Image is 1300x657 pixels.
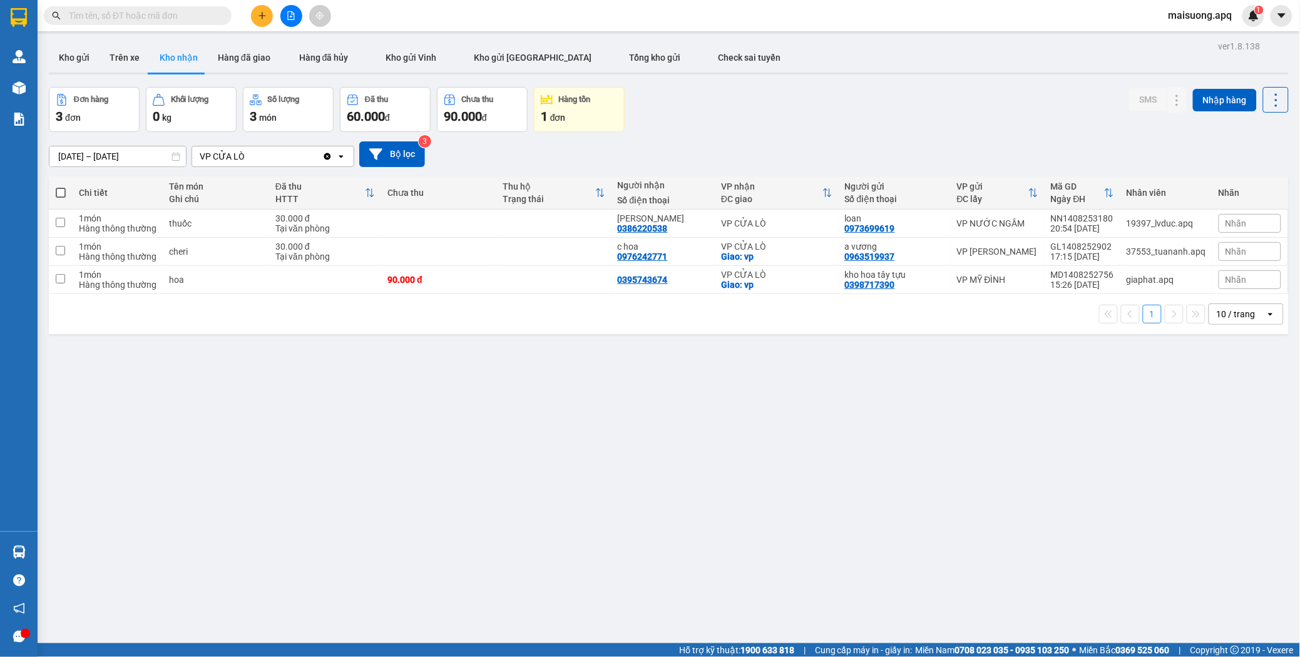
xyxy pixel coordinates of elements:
input: Selected VP CỬA LÒ. [246,150,247,163]
div: Tên món [169,181,263,191]
span: message [13,631,25,643]
span: notification [13,603,25,614]
div: Tại văn phòng [275,223,375,233]
div: 30.000 đ [275,213,375,223]
div: VP gửi [957,181,1028,191]
th: Toggle SortBy [715,176,839,210]
div: 1 món [79,270,156,280]
div: Giao: vp [721,252,832,262]
span: copyright [1231,646,1239,654]
span: question-circle [13,574,25,586]
div: Hàng thông thường [79,252,156,262]
button: file-add [280,5,302,27]
div: ĐC giao [721,194,822,204]
button: Hàng đã giao [208,43,280,73]
span: | [1179,643,1181,657]
div: 0963519937 [845,252,895,262]
div: Người nhận [618,180,709,190]
div: Nhân viên [1127,188,1206,198]
img: warehouse-icon [13,50,26,63]
div: NN1408253180 [1051,213,1114,223]
div: c hoa [618,242,709,252]
span: 3 [250,109,257,124]
span: 1 [1257,6,1261,14]
span: Miền Nam [916,643,1070,657]
div: Số lượng [268,95,300,104]
span: | [804,643,806,657]
div: Trạng thái [503,194,595,204]
span: ⚪️ [1073,648,1077,653]
div: Chi tiết [79,188,156,198]
span: 0 [153,109,160,124]
button: Chưa thu90.000đ [437,87,528,132]
div: 0973699619 [845,223,895,233]
span: đơn [550,113,566,123]
div: 17:15 [DATE] [1051,252,1114,262]
span: file-add [287,11,295,20]
span: search [52,11,61,20]
button: aim [309,5,331,27]
div: loan [845,213,944,223]
div: ĐC lấy [957,194,1028,204]
div: 10 / trang [1217,308,1256,320]
div: 0398717390 [845,280,895,290]
div: Người gửi [845,181,944,191]
sup: 1 [1255,6,1264,14]
span: 1 [541,109,548,124]
svg: Clear value [322,151,332,161]
input: Select a date range. [49,146,186,166]
div: Khối lượng [171,95,209,104]
div: 20:54 [DATE] [1051,223,1114,233]
div: VP nhận [721,181,822,191]
button: Đã thu60.000đ [340,87,431,132]
span: maisuong.apq [1159,8,1242,23]
div: VP CỬA LÒ [721,242,832,252]
button: Kho nhận [150,43,208,73]
div: VP CỬA LÒ [200,150,245,163]
span: Kho gửi [GEOGRAPHIC_DATA] [474,53,592,63]
strong: 1900 633 818 [740,645,794,655]
button: Kho gửi [49,43,100,73]
button: caret-down [1271,5,1292,27]
button: Hàng tồn1đơn [534,87,625,132]
span: 3 [56,109,63,124]
div: VP NƯỚC NGẦM [957,218,1038,228]
span: đơn [65,113,81,123]
div: Đã thu [365,95,388,104]
th: Toggle SortBy [496,176,612,210]
strong: 0369 525 060 [1116,645,1170,655]
div: kho hoa tây tựu [845,270,944,280]
div: VP CỬA LÒ [721,218,832,228]
div: nguyễn năng [618,213,709,223]
img: solution-icon [13,113,26,126]
div: Đã thu [275,181,365,191]
div: Chưa thu [462,95,494,104]
span: đ [482,113,487,123]
div: VP MỸ ĐÌNH [957,275,1038,285]
div: Giao: vp [721,280,832,290]
div: 19397_lvduc.apq [1127,218,1206,228]
div: thuốc [169,218,263,228]
div: GL1408252902 [1051,242,1114,252]
th: Toggle SortBy [951,176,1045,210]
span: Cung cấp máy in - giấy in: [815,643,913,657]
div: Đơn hàng [74,95,108,104]
div: ver 1.8.138 [1219,39,1261,53]
div: hoa [169,275,263,285]
th: Toggle SortBy [1045,176,1120,210]
span: Hỗ trợ kỹ thuật: [679,643,794,657]
button: Đơn hàng3đơn [49,87,140,132]
div: Số điện thoại [618,195,709,205]
img: warehouse-icon [13,546,26,559]
button: plus [251,5,273,27]
img: logo-vxr [11,8,27,27]
div: 30.000 đ [275,242,375,252]
div: cheri [169,247,263,257]
img: icon-new-feature [1248,10,1259,21]
div: 15:26 [DATE] [1051,280,1114,290]
div: Số điện thoại [845,194,944,204]
div: Ngày ĐH [1051,194,1104,204]
sup: 3 [419,135,431,148]
div: Nhãn [1219,188,1281,198]
span: Miền Bắc [1080,643,1170,657]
